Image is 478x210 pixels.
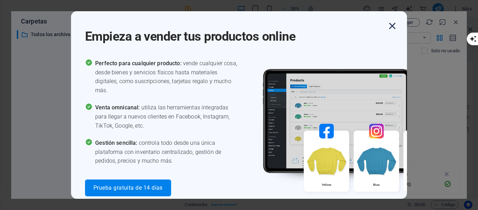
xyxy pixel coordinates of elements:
[95,103,239,130] span: utiliza las herramientas integradas para llegar a nuevos clientes en Facebook, Instagram, TikTok,...
[95,138,239,165] span: controla todo desde una única plataforma con inventario centralizado, gestión de pedidos, precios...
[95,59,239,95] span: vende cualquier cosa, desde bienes y servicios físicos hasta materiales digitales, como suscripci...
[93,185,163,191] span: Prueba gratuita de 14 días
[95,140,139,146] span: Gestión sencilla:
[85,20,386,45] h1: Empieza a vender tus productos online
[85,179,171,196] button: Prueba gratuita de 14 días
[95,60,183,67] span: Perfecto para cualquier producto:
[95,104,141,111] span: Venta omnicanal:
